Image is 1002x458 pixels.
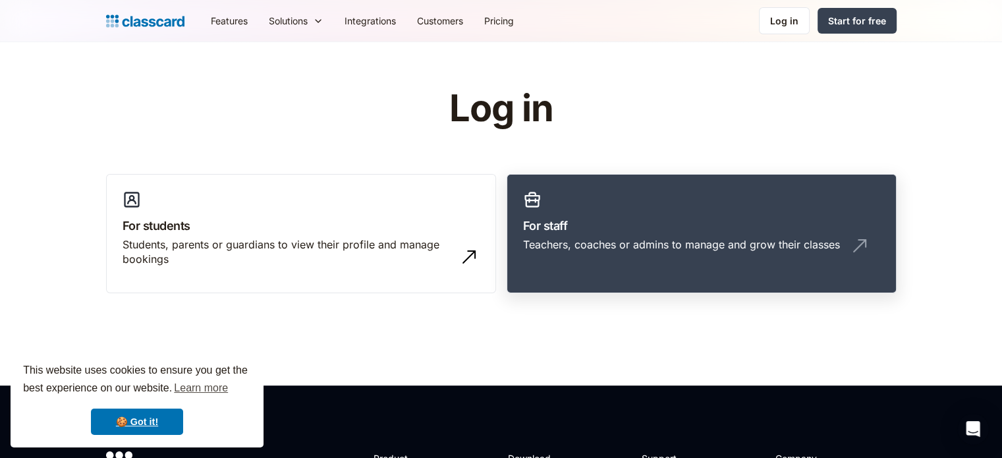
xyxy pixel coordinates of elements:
[11,350,264,447] div: cookieconsent
[334,6,406,36] a: Integrations
[106,174,496,294] a: For studentsStudents, parents or guardians to view their profile and manage bookings
[23,362,251,398] span: This website uses cookies to ensure you get the best experience on our website.
[200,6,258,36] a: Features
[507,174,897,294] a: For staffTeachers, coaches or admins to manage and grow their classes
[258,6,334,36] div: Solutions
[172,378,230,398] a: learn more about cookies
[292,88,710,129] h1: Log in
[523,217,880,235] h3: For staff
[406,6,474,36] a: Customers
[106,12,184,30] a: home
[269,14,308,28] div: Solutions
[770,14,798,28] div: Log in
[123,217,480,235] h3: For students
[474,6,524,36] a: Pricing
[828,14,886,28] div: Start for free
[818,8,897,34] a: Start for free
[957,413,989,445] div: Open Intercom Messenger
[123,237,453,267] div: Students, parents or guardians to view their profile and manage bookings
[523,237,840,252] div: Teachers, coaches or admins to manage and grow their classes
[91,409,183,435] a: dismiss cookie message
[759,7,810,34] a: Log in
